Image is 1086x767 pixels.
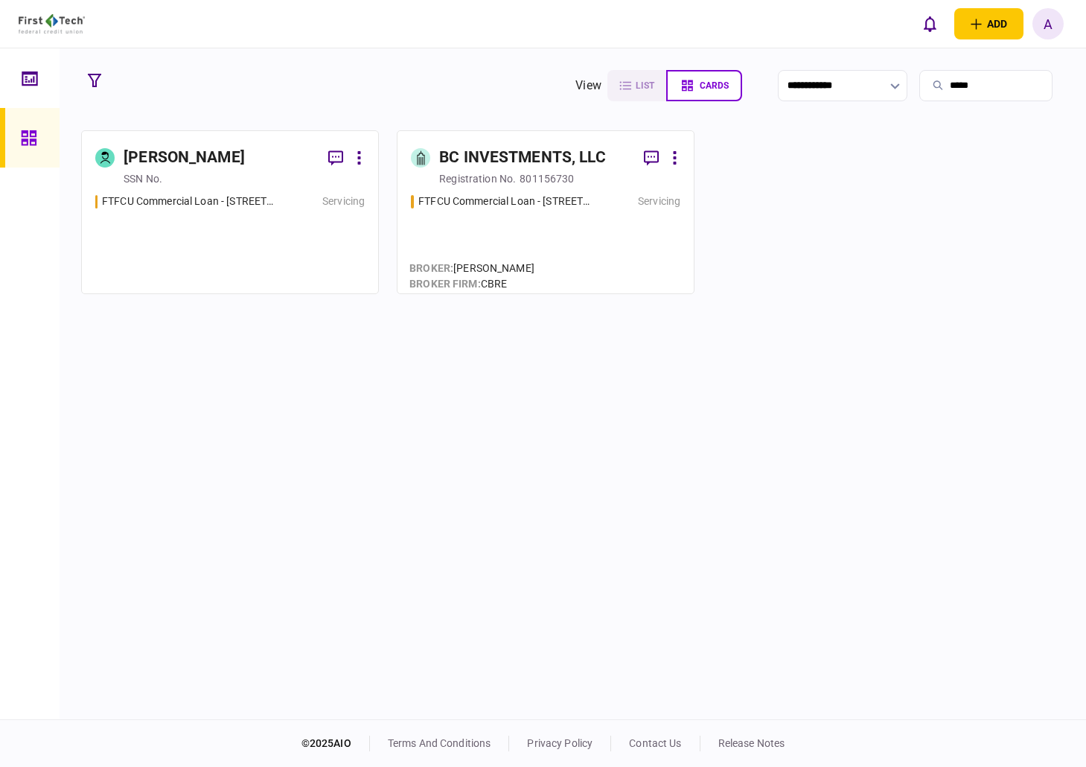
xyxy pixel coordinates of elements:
[397,130,694,294] a: BC INVESTMENTS, LLCregistration no.801156730FTFCU Commercial Loan - 6130 Bellona Ave Baltimore MD...
[1032,8,1064,39] button: A
[718,737,785,749] a: release notes
[102,194,276,209] div: FTFCU Commercial Loan - 801 S St Andrews Pl Los Angeles CA
[439,171,516,186] div: registration no.
[301,736,370,751] div: © 2025 AIO
[388,737,491,749] a: terms and conditions
[636,80,654,91] span: list
[700,80,729,91] span: cards
[527,737,592,749] a: privacy policy
[439,146,606,170] div: BC INVESTMENTS, LLC
[666,70,742,101] button: cards
[629,737,681,749] a: contact us
[418,194,592,209] div: FTFCU Commercial Loan - 6130 Bellona Ave Baltimore MD
[914,8,945,39] button: open notifications list
[409,278,481,290] span: broker firm :
[19,14,85,34] img: client company logo
[81,130,379,294] a: [PERSON_NAME]SSN no.FTFCU Commercial Loan - 801 S St Andrews Pl Los Angeles CAServicing
[638,194,680,209] div: Servicing
[607,70,666,101] button: list
[409,276,534,292] div: CBRE
[409,262,453,274] span: Broker :
[124,146,245,170] div: [PERSON_NAME]
[322,194,365,209] div: Servicing
[409,261,534,276] div: [PERSON_NAME]
[575,77,601,95] div: view
[124,171,162,186] div: SSN no.
[520,171,574,186] div: 801156730
[954,8,1023,39] button: open adding identity options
